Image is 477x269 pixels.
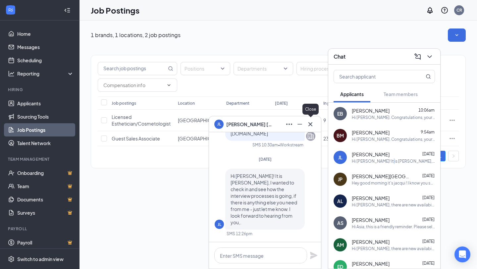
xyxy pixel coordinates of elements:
p: 1 brands, 1 locations, 2 job postings [91,31,181,39]
div: Hiring [8,87,73,92]
svg: Ellipses [449,117,455,124]
div: Job postings [112,100,136,106]
span: [DATE] [422,195,435,200]
span: [PERSON_NAME] [PERSON_NAME] [226,121,273,128]
button: right [448,151,459,161]
svg: ChevronDown [426,53,434,61]
svg: QuestionInfo [441,6,449,14]
div: AM [337,242,344,248]
td: Castle Rock [175,110,223,131]
div: Hey good morning it's jacqui ! I know you said you guys aren't in a rush but the sooner I know th... [352,180,435,186]
div: JP [338,176,343,183]
div: Hi [PERSON_NAME], there are new availabilities for an interview. This is a reminder to schedule y... [352,202,435,208]
svg: WorkstreamLogo [7,7,14,13]
span: Hi [PERSON_NAME]! It is [PERSON_NAME], I wanted to check in and see how the interview processes i... [231,173,297,225]
svg: Plane [310,251,318,259]
div: AS [337,220,344,226]
svg: Notifications [426,6,434,14]
span: [PERSON_NAME] [352,129,390,136]
a: DocumentsCrown [17,193,74,206]
div: Department [226,100,249,106]
span: [DATE] [422,173,435,178]
svg: MagnifyingGlass [168,66,173,71]
a: Talent Network [17,136,74,150]
svg: Cross [306,120,314,128]
span: [PERSON_NAME] [352,107,390,114]
div: Payroll [8,226,73,232]
div: SMS 10:30am [252,142,278,148]
div: AL [337,198,343,204]
span: 9:54am [421,130,435,134]
td: Esthetician [223,110,271,131]
div: JL [218,222,221,227]
svg: Settings [8,256,15,262]
span: [DATE] [259,157,272,162]
a: TeamCrown [17,180,74,193]
svg: Analysis [8,70,15,77]
span: 23 [323,135,329,141]
div: EB [337,110,343,117]
div: Hi [PERSON_NAME]. Congratulations, your 30 minute phone interview with European Wax Center for Gu... [352,115,435,120]
span: [PERSON_NAME] [352,239,390,245]
h3: Chat [334,53,345,60]
div: Team Management [8,156,73,162]
div: SMS 12:26pm [227,231,252,237]
button: SmallChevronDown [448,28,466,42]
span: [PERSON_NAME] [352,151,390,158]
input: Compensation info [103,81,164,89]
a: Home [17,27,74,40]
a: Sourcing Tools [17,110,74,123]
span: [PERSON_NAME] [352,217,390,223]
div: BM [337,132,344,139]
svg: Ellipses [449,135,455,142]
span: 9 [323,117,326,123]
th: [DATE] [272,96,320,110]
span: Licensed Esthetician/Cosmetologist [112,114,171,127]
span: Team members [384,91,418,97]
span: • Workstream [278,142,303,148]
svg: MagnifyingGlass [426,74,431,79]
a: Applicants [17,97,74,110]
span: [GEOGRAPHIC_DATA] [178,117,226,123]
button: Minimize [294,119,305,130]
svg: Ellipses [285,120,293,128]
span: [DATE] [422,261,435,266]
span: [PERSON_NAME] [352,195,390,201]
h1: Job Postings [91,5,139,16]
svg: Minimize [296,120,304,128]
span: 10:06am [418,108,435,113]
a: Job Postings [17,123,74,136]
svg: SmallChevronDown [453,32,460,38]
span: [PERSON_NAME][GEOGRAPHIC_DATA] [352,173,411,180]
a: Messages [17,40,74,54]
span: Guest Sales Associate [112,135,160,141]
span: Applicants [340,91,364,97]
div: Reporting [17,70,74,77]
svg: Collapse [64,7,71,14]
div: Switch to admin view [17,256,64,262]
div: Hi [PERSON_NAME], there are new availabilities for an interview. This is a reminder to schedule y... [352,246,435,251]
div: Open Intercom Messenger [454,246,470,262]
button: Ellipses [284,119,294,130]
a: PayrollCrown [17,236,74,249]
div: CR [456,7,462,13]
button: ChevronDown [424,51,435,62]
div: Hi [PERSON_NAME]. Congratulations, your onsite interview with European Wax Center for the Guest S... [352,136,435,142]
svg: ComposeMessage [414,53,422,61]
span: [DATE] [422,217,435,222]
button: ComposeMessage [412,51,423,62]
svg: ChevronDown [166,82,172,88]
a: OnboardingCrown [17,166,74,180]
span: [DATE] [422,151,435,156]
input: Search job postings [98,62,167,75]
div: Hi [PERSON_NAME]! It is [PERSON_NAME], I wanted to check in and see how the interview processes i... [352,158,435,164]
span: [DATE] [422,239,435,244]
svg: Company [307,132,315,140]
li: Next Page [448,151,459,161]
div: Close [302,104,319,115]
div: Hi Asia, this is a friendly reminder. Please select an interview time slot for your Guest Sales A... [352,224,435,230]
div: Location [178,100,195,106]
span: right [451,154,455,158]
a: SurveysCrown [17,206,74,219]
